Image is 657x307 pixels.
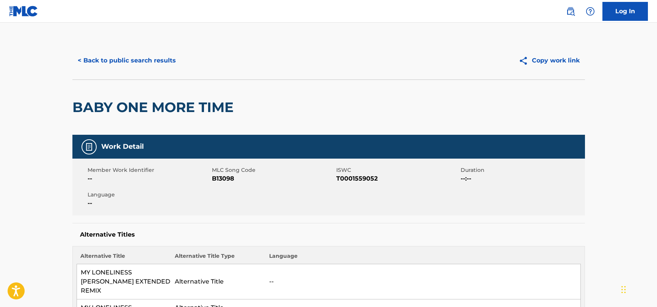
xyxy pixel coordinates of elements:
button: Copy work link [513,51,585,70]
img: help [586,7,595,16]
span: T0001559052 [336,174,459,183]
img: search [566,7,575,16]
span: Member Work Identifier [88,166,210,174]
h5: Alternative Titles [80,231,577,238]
img: MLC Logo [9,6,38,17]
span: ISWC [336,166,459,174]
iframe: Chat Widget [619,271,657,307]
th: Language [265,252,580,264]
span: -- [88,199,210,208]
th: Alternative Title [77,252,171,264]
span: --:-- [461,174,583,183]
div: Drag [621,278,626,301]
button: < Back to public search results [72,51,181,70]
span: -- [88,174,210,183]
img: Copy work link [519,56,532,65]
a: Public Search [563,4,578,19]
td: Alternative Title [171,264,265,299]
div: Help [583,4,598,19]
h2: BABY ONE MORE TIME [72,99,237,116]
span: Duration [461,166,583,174]
th: Alternative Title Type [171,252,265,264]
a: Log In [602,2,648,21]
span: Language [88,191,210,199]
span: MLC Song Code [212,166,334,174]
img: Work Detail [85,142,94,151]
span: B13098 [212,174,334,183]
h5: Work Detail [101,142,144,151]
td: -- [265,264,580,299]
td: MY LONELINESS [PERSON_NAME] EXTENDED REMIX [77,264,171,299]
